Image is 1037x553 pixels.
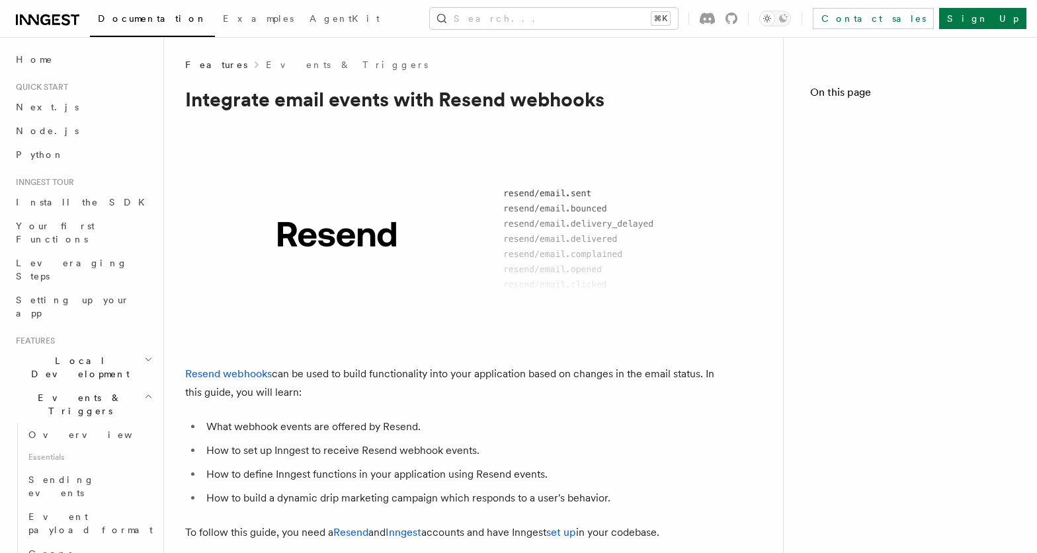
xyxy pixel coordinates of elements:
span: Quick start [11,82,68,92]
h4: On this page [810,85,1011,106]
span: Node.js [16,126,79,136]
a: Events & Triggers [266,58,428,71]
p: can be used to build functionality into your application based on changes in the email status. In... [185,365,714,402]
a: Python [11,143,155,166]
span: Essentials [23,447,155,468]
span: Overview [28,429,165,440]
a: AgentKit [302,4,388,36]
a: Sign Up [939,8,1026,29]
a: Leveraging Steps [11,251,155,288]
button: Events & Triggers [11,386,155,423]
a: Documentation [90,4,215,37]
a: Event payload format [23,505,155,542]
span: Features [11,336,55,346]
span: Home [16,53,53,66]
a: set up [546,526,576,538]
a: Examples [215,4,302,36]
li: How to build a dynamic drip marketing campaign which responds to a user's behavior. [202,489,714,507]
span: Events & Triggers [11,391,144,418]
li: How to define Inngest functions in your application using Resend events. [202,465,714,484]
button: Toggle dark mode [759,11,791,26]
h1: Integrate email events with Resend webhooks [185,87,714,111]
a: Contact sales [813,8,934,29]
a: Your first Functions [11,214,155,251]
span: Install the SDK [16,197,153,207]
button: Search...⌘K [430,8,678,29]
span: Examples [223,13,294,24]
a: Node.js [11,119,155,143]
li: How to set up Inngest to receive Resend webhook events. [202,441,714,460]
span: AgentKit [310,13,380,24]
a: Overview [23,423,155,447]
p: To follow this guide, you need a and accounts and have Inngest in your codebase. [185,523,714,542]
span: Event payload format [28,511,153,535]
span: Setting up your app [16,295,130,318]
span: Python [16,149,64,160]
a: Resend [333,526,368,538]
span: Leveraging Steps [16,258,128,281]
a: Setting up your app [11,288,155,325]
kbd: ⌘K [651,12,670,25]
a: Install the SDK [11,190,155,214]
span: Next.js [16,102,79,112]
a: Next.js [11,95,155,119]
span: Your first Functions [16,221,95,244]
span: Sending events [28,474,95,498]
span: Local Development [11,354,144,381]
a: Resend webhooks [185,367,272,380]
span: Documentation [98,13,207,24]
button: Local Development [11,349,155,386]
a: Home [11,48,155,71]
span: Features [185,58,247,71]
img: Resend Logo [185,161,714,309]
span: Inngest tour [11,177,74,188]
a: Sending events [23,468,155,505]
li: What webhook events are offered by Resend. [202,418,714,436]
a: Inngest [386,526,421,538]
